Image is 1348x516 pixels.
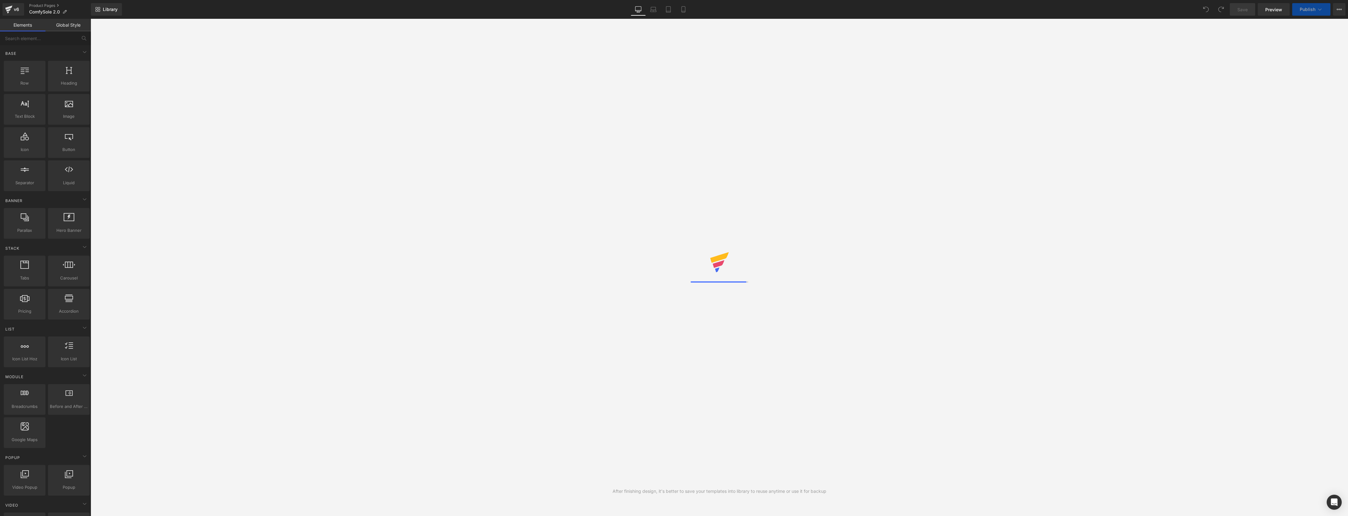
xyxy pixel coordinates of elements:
[676,3,691,16] a: Mobile
[6,180,44,186] span: Separator
[6,227,44,234] span: Parallax
[1265,6,1282,13] span: Preview
[6,436,44,443] span: Google Maps
[5,198,23,204] span: Banner
[50,80,88,86] span: Heading
[13,5,20,13] div: v6
[1292,3,1330,16] button: Publish
[91,3,122,16] a: New Library
[6,113,44,120] span: Text Block
[50,146,88,153] span: Button
[1258,3,1290,16] a: Preview
[631,3,646,16] a: Desktop
[6,80,44,86] span: Row
[5,455,21,461] span: Popup
[5,374,24,380] span: Module
[5,50,17,56] span: Base
[6,146,44,153] span: Icon
[50,113,88,120] span: Image
[50,403,88,410] span: Before and After Images
[50,275,88,281] span: Carousel
[646,3,661,16] a: Laptop
[103,7,118,12] span: Library
[50,356,88,362] span: Icon List
[5,502,19,508] span: Video
[1327,495,1342,510] div: Open Intercom Messenger
[50,308,88,315] span: Accordion
[1215,3,1227,16] button: Redo
[661,3,676,16] a: Tablet
[29,9,60,14] span: ComfySole 2.0
[50,484,88,491] span: Popup
[5,326,15,332] span: List
[6,484,44,491] span: Video Popup
[1333,3,1345,16] button: More
[6,356,44,362] span: Icon List Hoz
[6,308,44,315] span: Pricing
[50,180,88,186] span: Liquid
[1300,7,1315,12] span: Publish
[45,19,91,31] a: Global Style
[5,245,20,251] span: Stack
[29,3,91,8] a: Product Pages
[1200,3,1212,16] button: Undo
[613,488,826,495] div: After finishing design, it's better to save your templates into library to reuse anytime or use i...
[1237,6,1248,13] span: Save
[50,227,88,234] span: Hero Banner
[6,403,44,410] span: Breadcrumbs
[3,3,24,16] a: v6
[6,275,44,281] span: Tabs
